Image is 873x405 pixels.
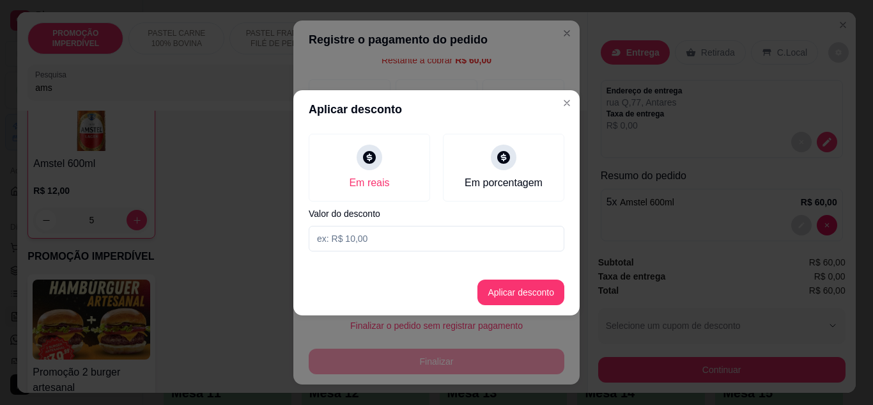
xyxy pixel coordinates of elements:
button: Close [557,93,577,113]
button: Aplicar desconto [477,280,564,305]
input: Valor do desconto [309,226,564,251]
header: Aplicar desconto [293,90,580,129]
label: Valor do desconto [309,209,564,218]
div: Em reais [349,175,389,191]
div: Em porcentagem [465,175,543,191]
